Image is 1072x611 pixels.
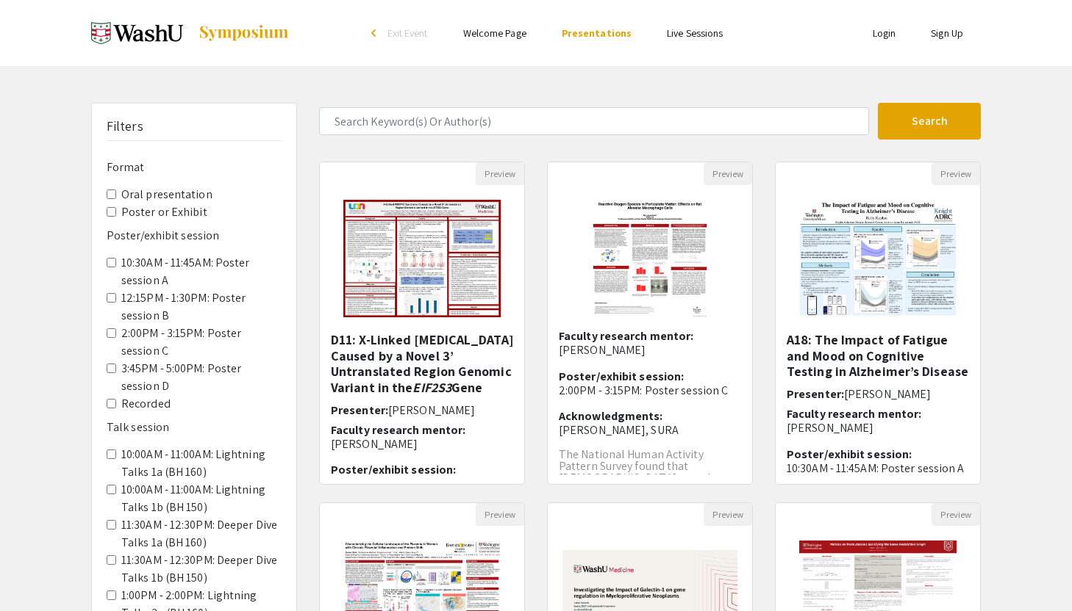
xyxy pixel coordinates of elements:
img: <p><strong>C59: Reactive Oxygen Species in Particulate Matter: Effects on Rat Alveolar Macrophage... [576,185,723,332]
span: Faculty research mentor: [787,406,921,422]
label: 10:30AM - 11:45AM: Poster session A [121,254,282,289]
em: EIF2S3 [412,379,451,396]
label: 2:00PM - 3:15PM: Poster session C [121,325,282,360]
p: [PERSON_NAME] [559,343,741,357]
label: 10:00AM - 11:00AM: Lightning Talks 1b (BH 150) [121,481,282,516]
a: Login [873,26,896,40]
img: <p>D11: X-Linked MEHMO Syndrome Caused by a Novel 3’ Untranslated Region Genomic Variant in the <... [329,185,515,332]
a: Welcome Page [463,26,526,40]
p: 2:00PM - 3:15PM: Poster session C [559,383,741,397]
a: Live Sessions [667,26,723,40]
p: [PERSON_NAME] [787,421,969,435]
span: Poster/exhibit session: [559,369,684,384]
span: Exit Event [387,26,428,40]
span: The National Human Activity Pattern Survey found that [DEMOGRAPHIC_DATA] spend approximately 87% ... [559,446,710,497]
span: Acknowledgments: [559,408,663,424]
h5: D11: X-Linked [MEDICAL_DATA] Caused by a Novel 3’ Untranslated Region Genomic Variant in the Gene [331,332,513,395]
label: Recorded [121,395,171,413]
label: 12:15PM - 1:30PM: Poster session B [121,289,282,325]
button: Preview [932,503,980,526]
button: Preview [932,162,980,185]
button: Preview [704,162,752,185]
h5: A18: The Impact of Fatigue and Mood on Cognitive Testing in Alzheimer’s Disease [787,332,969,380]
label: 3:45PM - 5:00PM: Poster session D [121,360,282,395]
h6: Presenter: [331,403,513,417]
span: Poster/exhibit session: [787,446,912,462]
a: Presentations [562,26,632,40]
div: arrow_back_ios [371,29,380,37]
button: Preview [704,503,752,526]
span: [PERSON_NAME] [844,386,931,402]
input: Search Keyword(s) Or Author(s) [319,107,869,135]
label: Poster or Exhibit [121,203,207,221]
button: Preview [476,162,524,185]
h6: Poster/exhibit session [107,228,282,242]
h5: Filters [107,118,143,134]
a: Sign Up [931,26,963,40]
div: Open Presentation <p><strong>C59: Reactive Oxygen Species in Particulate Matter: Effects on Rat A... [547,162,753,485]
span: Poster/exhibit session: [331,462,456,477]
img: Symposium by ForagerOne [198,24,290,42]
span: [PERSON_NAME] [388,402,475,418]
button: Preview [476,503,524,526]
label: 11:30AM - 12:30PM: Deeper Dive Talks 1b (BH 150) [121,552,282,587]
img: Spring 2025 Undergraduate Research Symposium [91,15,183,51]
p: 10:30AM - 11:45AM: Poster session A [787,461,969,475]
h6: Talk session [107,420,282,434]
label: 10:00AM - 11:00AM: Lightning Talks 1a (BH 160) [121,446,282,481]
button: Search [878,103,981,140]
a: Spring 2025 Undergraduate Research Symposium [91,15,290,51]
div: Open Presentation <p><strong>A18: The Impact of Fatigue and Mood on Cognitive Testing in Alzheime... [775,162,981,485]
p: [PERSON_NAME], SURA [559,423,741,437]
img: <p><strong>A18: The Impact of Fatigue and Mood on Cognitive Testing in Alzheimer’s Disease</stron... [785,185,971,332]
label: Oral presentation [121,186,212,203]
div: Open Presentation <p>D11: X-Linked MEHMO Syndrome Caused by a Novel 3’ Untranslated Region Genomi... [319,162,525,485]
label: 11:30AM - 12:30PM: Deeper Dive Talks 1a (BH 160) [121,516,282,552]
iframe: Chat [11,545,62,600]
span: Faculty research mentor: [331,422,465,438]
span: Faculty research mentor: [559,328,693,344]
h6: Presenter: [787,387,969,401]
h6: Format [107,160,282,174]
p: [PERSON_NAME] [331,437,513,451]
